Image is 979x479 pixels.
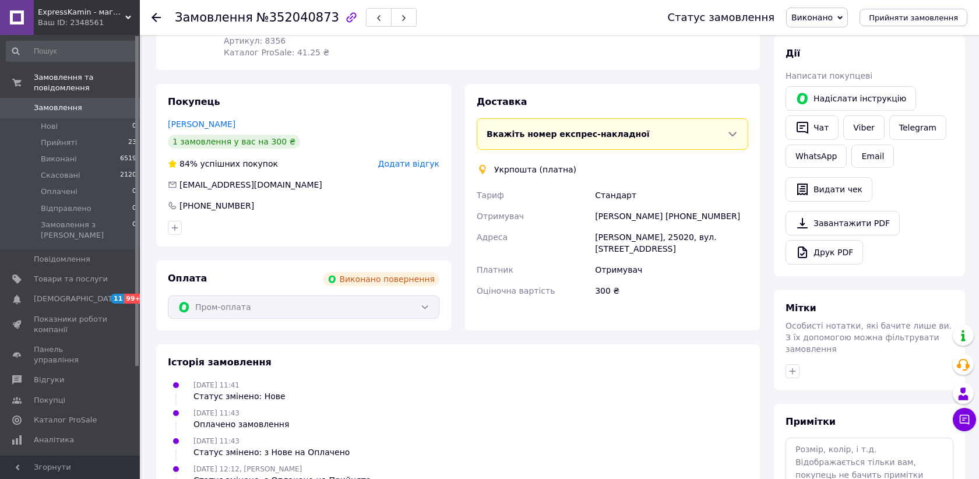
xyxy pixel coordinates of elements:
span: 6519 [120,154,136,164]
span: Адреса [477,233,508,242]
div: Отримувач [593,259,751,280]
span: Отримувач [477,212,524,221]
span: [EMAIL_ADDRESS][DOMAIN_NAME] [179,180,322,189]
span: Оціночна вартість [477,286,555,295]
span: Замовлення [175,10,253,24]
button: Email [851,145,894,168]
span: Тариф [477,191,504,200]
div: Оплачено замовлення [193,418,289,430]
span: Покупці [34,395,65,406]
div: Стандарт [593,185,751,206]
span: Оплачені [41,186,78,197]
div: Укрпошта (платна) [491,164,579,175]
span: Покупець [168,96,220,107]
span: 2120 [120,170,136,181]
div: [PERSON_NAME], 25020, вул. [STREET_ADDRESS] [593,227,751,259]
span: Замовлення та повідомлення [34,72,140,93]
button: Чат з покупцем [953,408,976,431]
div: Ваш ID: 2348561 [38,17,140,28]
span: Замовлення з [PERSON_NAME] [41,220,132,241]
span: Виконано [791,13,833,22]
span: Додати відгук [378,159,439,168]
span: Примітки [786,416,836,427]
span: Прийняті [41,138,77,148]
span: Товари та послуги [34,274,108,284]
button: Надіслати інструкцію [786,86,916,111]
a: WhatsApp [786,145,847,168]
span: 84% [179,159,198,168]
span: 0 [132,220,136,241]
div: успішних покупок [168,158,278,170]
span: [DATE] 11:41 [193,381,240,389]
span: Замовлення [34,103,82,113]
span: 0 [132,203,136,214]
span: Платник [477,265,513,274]
span: 0 [132,121,136,132]
a: Завантажити PDF [786,211,900,235]
span: Виконані [41,154,77,164]
span: Нові [41,121,58,132]
span: Інструменти веб-майстра та SEO [34,455,108,476]
span: Особисті нотатки, які бачите лише ви. З їх допомогою можна фільтрувати замовлення [786,321,952,354]
span: Доставка [477,96,527,107]
span: Вкажіть номер експрес-накладної [487,129,650,139]
span: Мітки [786,302,816,314]
span: [DEMOGRAPHIC_DATA] [34,294,120,304]
span: [DATE] 12:12, [PERSON_NAME] [193,465,302,473]
span: 11 [111,294,124,304]
button: Видати чек [786,177,872,202]
span: 23 [128,138,136,148]
span: Історія замовлення [168,357,272,368]
div: 300 ₴ [593,280,751,301]
div: [PERSON_NAME] [PHONE_NUMBER] [593,206,751,227]
span: Дії [786,48,800,59]
span: Каталог ProSale: 41.25 ₴ [224,48,329,57]
div: Статус замовлення [667,12,774,23]
span: Повідомлення [34,254,90,265]
div: Статус змінено: Нове [193,390,286,402]
button: Чат [786,115,839,140]
span: Написати покупцеві [786,71,872,80]
span: 0 [132,186,136,197]
span: 99+ [124,294,143,304]
a: Друк PDF [786,240,863,265]
a: [PERSON_NAME] [168,119,235,129]
a: Viber [843,115,884,140]
span: ExpressKamin - магазин изразцових каминов и печей [38,7,125,17]
span: Прийняти замовлення [869,13,958,22]
span: [DATE] 11:43 [193,409,240,417]
div: Виконано повернення [323,272,439,286]
span: Показники роботи компанії [34,314,108,335]
input: Пошук [6,41,138,62]
span: Скасовані [41,170,80,181]
span: [DATE] 11:43 [193,437,240,445]
span: №352040873 [256,10,339,24]
div: [PHONE_NUMBER] [178,200,255,212]
span: Відправлено [41,203,91,214]
div: 1 замовлення у вас на 300 ₴ [168,135,300,149]
span: Панель управління [34,344,108,365]
span: Артикул: 8356 [224,36,286,45]
a: Telegram [889,115,946,140]
button: Прийняти замовлення [860,9,967,26]
span: Аналітика [34,435,74,445]
span: Оплата [168,273,207,284]
div: Повернутися назад [152,12,161,23]
div: Статус змінено: з Нове на Оплачено [193,446,350,458]
span: Каталог ProSale [34,415,97,425]
span: Відгуки [34,375,64,385]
